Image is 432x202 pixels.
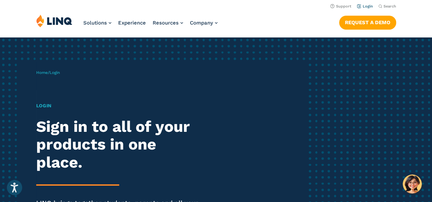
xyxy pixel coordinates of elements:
[83,20,111,26] a: Solutions
[36,118,203,172] h2: Sign in to all of your products in one place.
[118,20,146,26] a: Experience
[36,70,60,75] span: /
[403,174,422,193] button: Hello, have a question? Let’s chat.
[330,4,351,9] a: Support
[384,4,396,9] span: Search
[36,102,203,109] h1: Login
[36,70,48,75] a: Home
[190,20,218,26] a: Company
[339,14,396,29] nav: Button Navigation
[50,70,60,75] span: Login
[153,20,179,26] span: Resources
[36,14,72,27] img: LINQ | K‑12 Software
[153,20,183,26] a: Resources
[190,20,213,26] span: Company
[83,20,107,26] span: Solutions
[339,16,396,29] a: Request a Demo
[357,4,373,9] a: Login
[83,14,218,37] nav: Primary Navigation
[378,4,396,9] button: Open Search Bar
